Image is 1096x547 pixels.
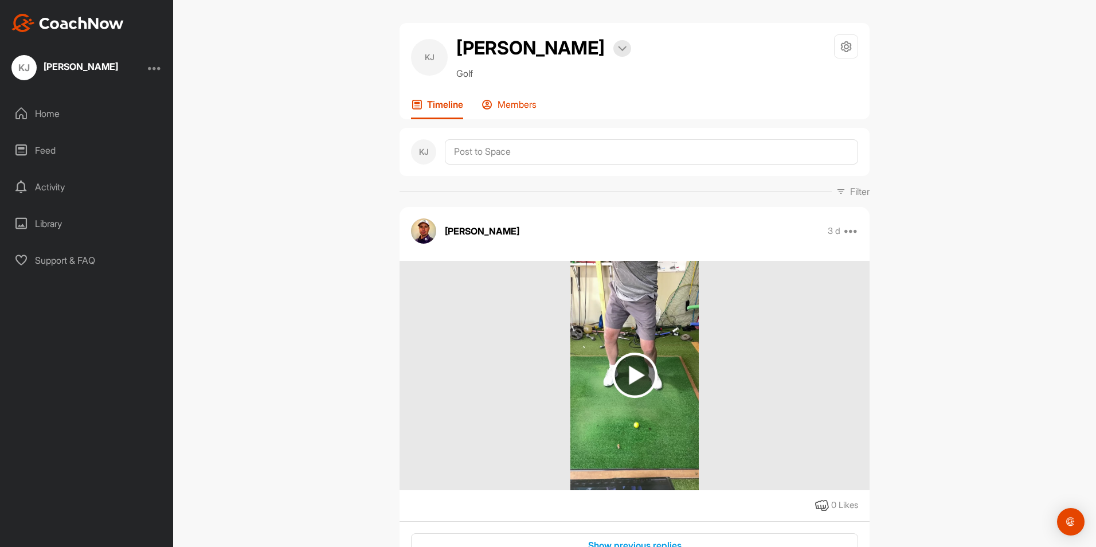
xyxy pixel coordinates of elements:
[427,99,463,110] p: Timeline
[44,62,118,71] div: [PERSON_NAME]
[1057,508,1085,536] div: Open Intercom Messenger
[456,34,605,62] h2: [PERSON_NAME]
[11,14,124,32] img: CoachNow
[828,225,840,237] p: 3 d
[445,224,519,238] p: [PERSON_NAME]
[498,99,537,110] p: Members
[6,136,168,165] div: Feed
[6,209,168,238] div: Library
[6,99,168,128] div: Home
[6,246,168,275] div: Support & FAQ
[850,185,870,198] p: Filter
[411,218,436,244] img: avatar
[612,353,657,398] img: play
[6,173,168,201] div: Activity
[411,139,436,165] div: KJ
[831,499,858,512] div: 0 Likes
[11,55,37,80] div: KJ
[411,39,448,76] div: KJ
[570,261,698,490] img: media
[618,46,627,52] img: arrow-down
[456,67,631,80] p: Golf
